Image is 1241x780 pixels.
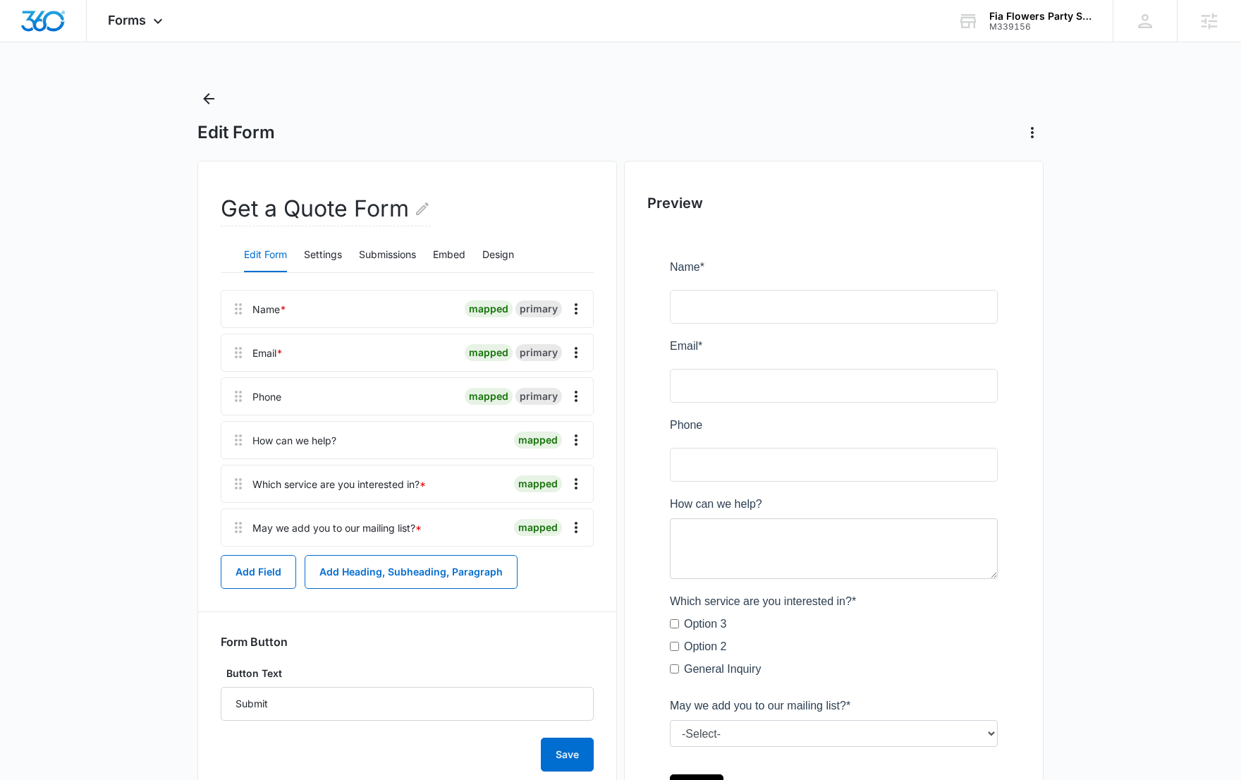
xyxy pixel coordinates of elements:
[515,344,562,361] div: primary
[565,429,587,451] button: Overflow Menu
[221,635,288,649] h3: Form Button
[252,302,286,317] div: Name
[14,402,91,419] label: General Inquiry
[252,520,422,535] div: May we add you to our mailing list?
[9,523,44,535] span: Submit
[14,357,56,374] label: Option 3
[414,192,431,226] button: Edit Form Name
[565,298,587,320] button: Overflow Menu
[197,122,275,143] h1: Edit Form
[514,432,562,449] div: mapped
[565,473,587,495] button: Overflow Menu
[1021,121,1044,144] button: Actions
[252,477,426,492] div: Which service are you interested in?
[465,388,513,405] div: mapped
[304,238,342,272] button: Settings
[647,193,1020,214] h2: Preview
[515,388,562,405] div: primary
[197,87,220,110] button: Back
[565,385,587,408] button: Overflow Menu
[244,238,287,272] button: Edit Form
[252,389,281,404] div: Phone
[359,238,416,272] button: Submissions
[221,192,431,226] h2: Get a Quote Form
[514,475,562,492] div: mapped
[989,11,1092,22] div: account name
[252,433,336,448] div: How can we help?
[541,738,594,772] button: Save
[252,346,283,360] div: Email
[221,666,594,681] label: Button Text
[305,555,518,589] button: Add Heading, Subheading, Paragraph
[482,238,514,272] button: Design
[108,13,146,28] span: Forms
[565,341,587,364] button: Overflow Menu
[515,300,562,317] div: primary
[221,555,296,589] button: Add Field
[514,519,562,536] div: mapped
[433,238,465,272] button: Embed
[14,379,56,396] label: Option 2
[465,344,513,361] div: mapped
[465,300,513,317] div: mapped
[565,516,587,539] button: Overflow Menu
[989,22,1092,32] div: account id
